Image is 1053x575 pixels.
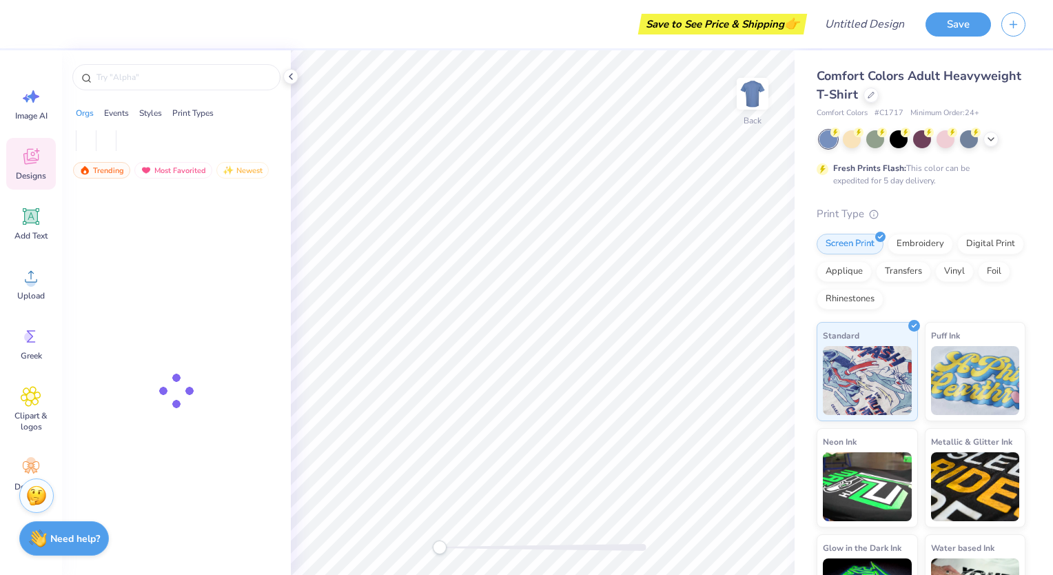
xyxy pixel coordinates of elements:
div: Orgs [76,107,94,119]
button: Save [926,12,991,37]
span: Standard [823,328,859,343]
strong: Fresh Prints Flash: [833,163,906,174]
img: newest.gif [223,165,234,175]
div: Embroidery [888,234,953,254]
span: Greek [21,350,42,361]
input: Untitled Design [814,10,915,38]
div: Most Favorited [134,162,212,179]
span: Water based Ink [931,541,994,555]
div: Newest [216,162,269,179]
img: most_fav.gif [141,165,152,175]
span: Minimum Order: 24 + [910,108,979,119]
div: Transfers [876,261,931,282]
span: Decorate [14,481,48,492]
span: Upload [17,290,45,301]
strong: Need help? [50,532,100,545]
div: Screen Print [817,234,883,254]
span: Comfort Colors Adult Heavyweight T-Shirt [817,68,1021,103]
div: Save to See Price & Shipping [642,14,804,34]
div: Events [104,107,129,119]
div: Accessibility label [433,541,447,554]
img: Metallic & Glitter Ink [931,452,1020,521]
span: Metallic & Glitter Ink [931,434,1012,449]
span: 👉 [784,15,799,32]
img: Standard [823,346,912,415]
div: Applique [817,261,872,282]
div: This color can be expedited for 5 day delivery. [833,162,1003,187]
img: Neon Ink [823,452,912,521]
div: Vinyl [935,261,974,282]
span: Puff Ink [931,328,960,343]
div: Back [744,114,761,127]
div: Rhinestones [817,289,883,310]
img: Puff Ink [931,346,1020,415]
span: # C1717 [875,108,903,119]
div: Styles [139,107,162,119]
div: Trending [73,162,130,179]
span: Glow in the Dark Ink [823,541,901,555]
span: Add Text [14,230,48,241]
input: Try "Alpha" [95,70,272,84]
img: trending.gif [79,165,90,175]
span: Comfort Colors [817,108,868,119]
div: Print Types [172,107,214,119]
div: Print Type [817,206,1025,222]
span: Image AI [15,110,48,121]
span: Neon Ink [823,434,857,449]
div: Foil [978,261,1010,282]
span: Clipart & logos [8,410,54,432]
img: Back [739,80,766,108]
span: Designs [16,170,46,181]
div: Digital Print [957,234,1024,254]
